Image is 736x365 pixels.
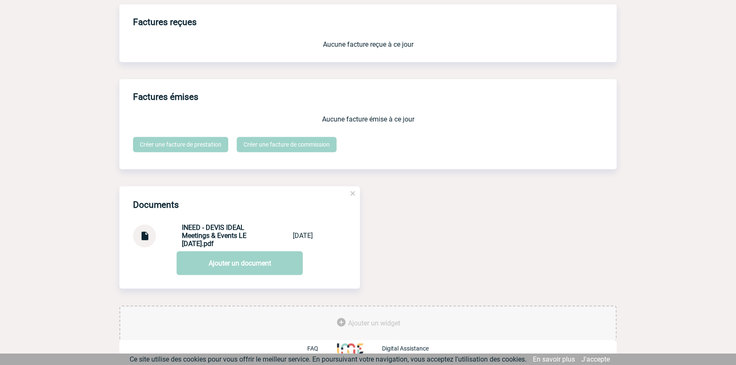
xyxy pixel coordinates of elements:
p: Aucune facture émise à ce jour [133,115,603,123]
p: Aucune facture reçue à ce jour [133,40,603,48]
div: [DATE] [293,232,313,240]
a: Créer une facture de commission [237,137,337,152]
span: Ce site utilise des cookies pour vous offrir le meilleur service. En poursuivant votre navigation... [130,355,527,363]
p: FAQ [307,345,318,352]
img: close.png [349,190,357,197]
a: J'accepte [581,355,610,363]
a: Ajouter un document [177,251,303,275]
h3: Factures reçues [133,11,617,34]
h4: Documents [133,200,179,210]
img: http://www.idealmeetingsevents.fr/ [337,343,363,354]
strong: INEED - DEVIS IDEAL Meetings & Events LE [DATE].pdf [182,224,246,248]
a: FAQ [307,344,337,352]
h3: Factures émises [133,86,617,108]
p: Digital Assistance [382,345,429,352]
div: Ajouter des outils d'aide à la gestion de votre événement [119,306,617,341]
a: Créer une facture de prestation [133,137,228,152]
a: En savoir plus [533,355,575,363]
span: Ajouter un widget [348,319,400,327]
